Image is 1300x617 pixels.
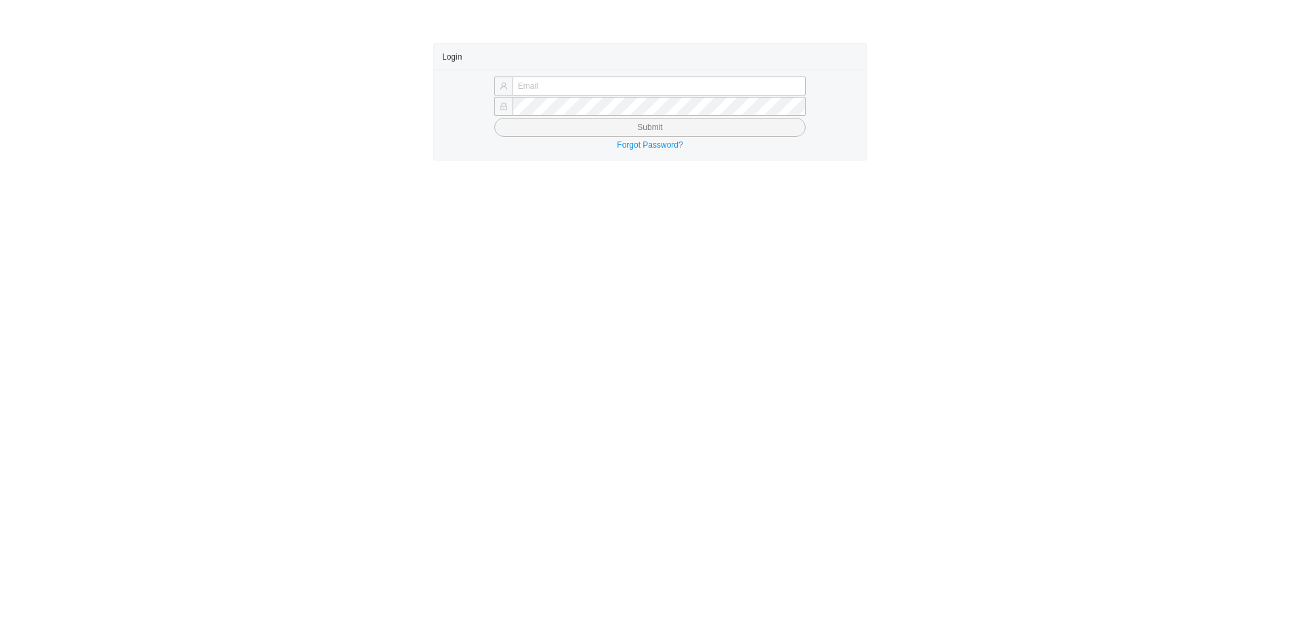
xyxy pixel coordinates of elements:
[513,77,806,95] input: Email
[442,44,858,69] div: Login
[494,118,806,137] button: Submit
[617,140,682,150] a: Forgot Password?
[500,82,508,90] span: user
[500,102,508,110] span: lock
